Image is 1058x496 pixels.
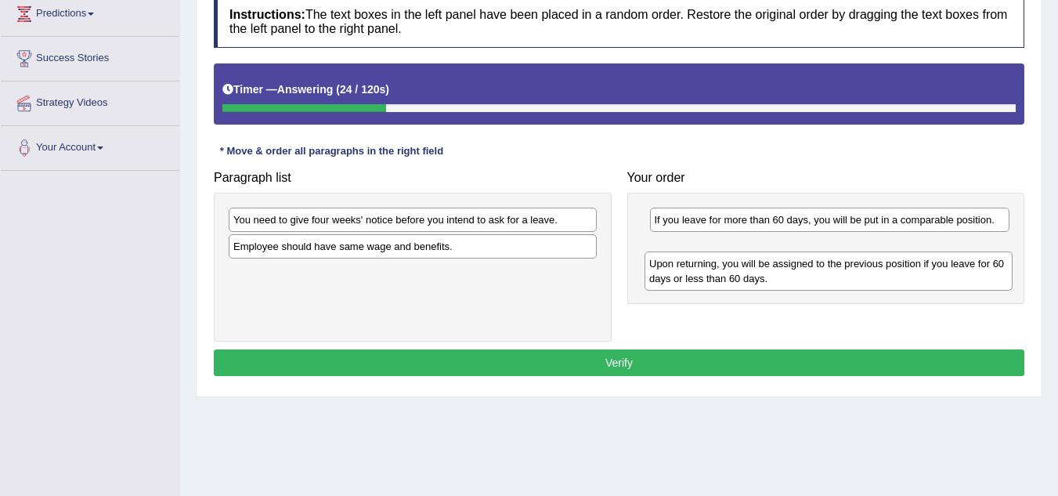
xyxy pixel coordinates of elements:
a: Strategy Videos [1,81,179,121]
b: Instructions: [229,8,305,21]
h4: Paragraph list [214,171,612,185]
b: 24 / 120s [340,83,385,96]
div: Employee should have same wage and benefits. [229,234,597,259]
b: ) [385,83,389,96]
h5: Timer — [222,84,389,96]
h4: Your order [627,171,1025,185]
div: * Move & order all paragraphs in the right field [214,144,450,159]
div: Upon returning, you will be assigned to the previous position if you leave for 60 days or less th... [645,252,1013,291]
div: If you leave for more than 60 days, you will be put in a comparable position. [650,208,1010,232]
a: Your Account [1,126,179,165]
b: ( [336,83,340,96]
div: You need to give four weeks' notice before you intend to ask for a leave. [229,208,597,232]
a: Success Stories [1,37,179,76]
button: Verify [214,349,1024,376]
b: Answering [277,83,334,96]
